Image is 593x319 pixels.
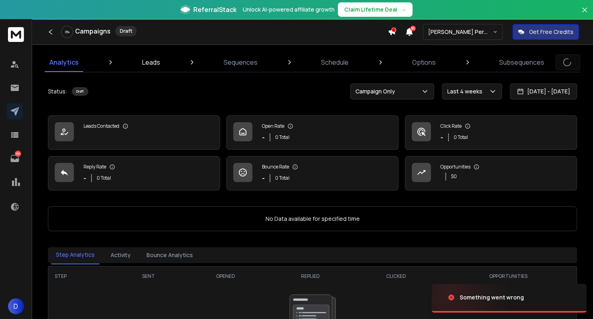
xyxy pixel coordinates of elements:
[137,53,165,72] a: Leads
[83,123,119,129] p: Leads Contacted
[401,6,406,14] span: →
[142,246,198,264] button: Bounce Analytics
[440,164,470,170] p: Opportunities
[454,134,468,141] p: 0 Total
[262,164,289,170] p: Bounce Rate
[48,267,115,286] th: STEP
[499,57,544,67] p: Subsequences
[440,267,577,286] th: OPPORTUNITIES
[338,2,413,17] button: Claim Lifetime Deal→
[75,26,111,36] h1: Campaigns
[48,156,220,190] a: Reply Rate-0 Total
[8,298,24,314] button: D
[115,267,183,286] th: SENT
[451,173,457,180] p: $ 0
[243,6,335,14] p: Unlock AI-powered affiliate growth
[405,115,577,150] a: Click Rate-0 Total
[65,30,69,34] p: 0 %
[512,24,579,40] button: Get Free Credits
[447,87,486,95] p: Last 4 weeks
[440,123,462,129] p: Click Rate
[321,57,349,67] p: Schedule
[268,267,353,286] th: REPLIED
[579,5,590,24] button: Close banner
[72,87,88,96] div: Draft
[56,215,569,223] p: No Data available for specified time
[353,267,440,286] th: CLICKED
[224,57,258,67] p: Sequences
[262,132,265,143] p: -
[275,134,290,141] p: 0 Total
[529,28,573,36] p: Get Free Credits
[412,57,436,67] p: Options
[219,53,262,72] a: Sequences
[262,172,265,184] p: -
[115,26,137,36] div: Draft
[440,132,443,143] p: -
[142,57,160,67] p: Leads
[106,246,135,264] button: Activity
[428,28,493,36] p: [PERSON_NAME] Personal WorkSpace
[405,156,577,190] a: Opportunities$0
[50,57,79,67] p: Analytics
[262,123,284,129] p: Open Rate
[407,53,440,72] a: Options
[193,5,236,14] span: ReferralStack
[275,175,290,181] p: 0 Total
[83,164,106,170] p: Reply Rate
[48,87,67,95] p: Status:
[45,53,83,72] a: Analytics
[97,175,111,181] p: 0 Total
[410,26,416,31] span: 50
[226,156,399,190] a: Bounce Rate-0 Total
[183,267,268,286] th: OPENED
[316,53,353,72] a: Schedule
[510,83,577,99] button: [DATE] - [DATE]
[355,87,398,95] p: Campaign Only
[7,151,23,166] a: 166
[494,53,549,72] a: Subsequences
[15,151,21,157] p: 166
[432,276,512,319] img: image
[51,246,99,264] button: Step Analytics
[83,172,86,184] p: -
[48,115,220,150] a: Leads Contacted
[460,293,524,301] div: Something went wrong
[226,115,399,150] a: Open Rate-0 Total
